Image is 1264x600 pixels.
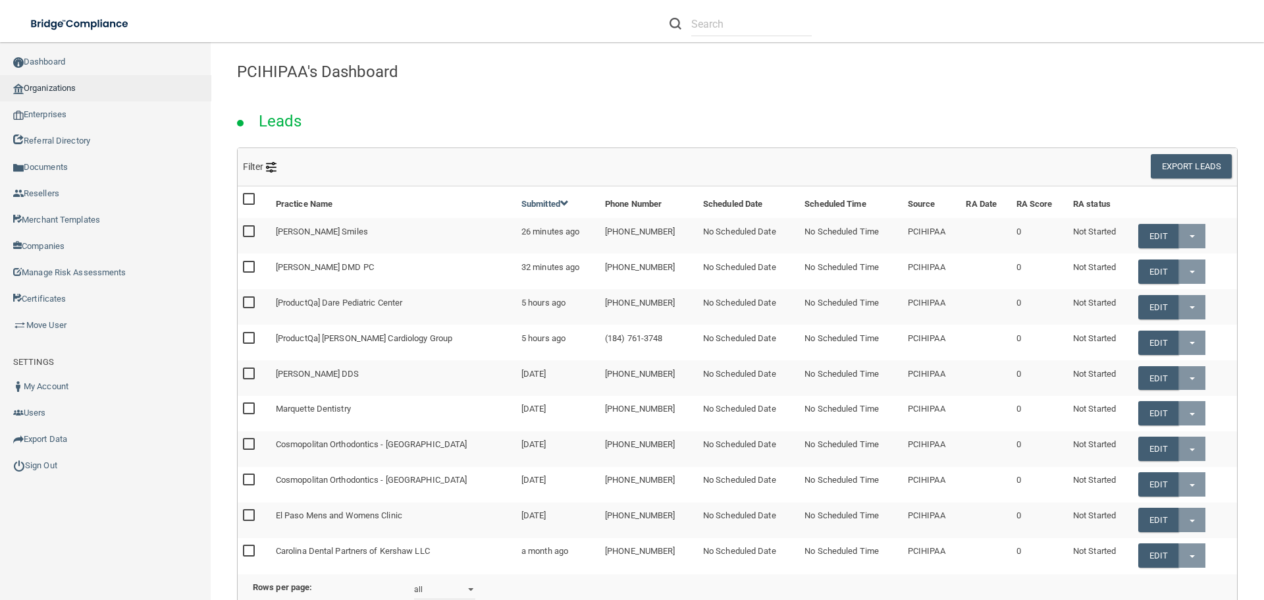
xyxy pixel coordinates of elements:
img: ic_user_dark.df1a06c3.png [13,381,24,392]
td: Not Started [1068,396,1133,431]
a: Submitted [521,199,569,209]
td: PCIHIPAA [903,360,961,396]
td: PCIHIPAA [903,325,961,360]
img: briefcase.64adab9b.png [13,319,26,332]
input: Search [691,12,812,36]
a: Edit [1138,224,1178,248]
a: Edit [1138,543,1178,568]
td: Not Started [1068,538,1133,573]
img: ic_reseller.de258add.png [13,188,24,199]
td: No Scheduled Time [799,503,903,538]
img: bridge_compliance_login_screen.278c3ca4.svg [20,11,141,38]
td: Cosmopolitan Orthodontics - [GEOGRAPHIC_DATA] [271,431,516,467]
td: Carolina Dental Partners of Kershaw LLC [271,538,516,573]
td: [PERSON_NAME] DDS [271,360,516,396]
img: icon-documents.8dae5593.png [13,163,24,173]
button: Export Leads [1151,154,1232,178]
a: Edit [1138,366,1178,391]
td: El Paso Mens and Womens Clinic [271,503,516,538]
h4: PCIHIPAA's Dashboard [237,63,1238,80]
td: 0 [1011,538,1068,573]
img: ic_dashboard_dark.d01f4a41.png [13,57,24,68]
label: SETTINGS [13,354,54,370]
td: [DATE] [516,396,600,431]
td: Not Started [1068,289,1133,325]
td: [DATE] [516,360,600,396]
td: a month ago [516,538,600,573]
td: [PHONE_NUMBER] [600,467,698,503]
td: Marquette Dentistry [271,396,516,431]
td: No Scheduled Date [698,289,799,325]
td: [PHONE_NUMBER] [600,431,698,467]
td: PCIHIPAA [903,538,961,573]
td: 0 [1011,467,1068,503]
td: [DATE] [516,503,600,538]
td: 0 [1011,396,1068,431]
td: [PHONE_NUMBER] [600,396,698,431]
td: (184) 761-3748 [600,325,698,360]
td: No Scheduled Date [698,538,799,573]
th: Practice Name [271,186,516,218]
a: Edit [1138,437,1178,461]
td: No Scheduled Date [698,467,799,503]
td: PCIHIPAA [903,396,961,431]
td: [PHONE_NUMBER] [600,360,698,396]
td: [PERSON_NAME] DMD PC [271,254,516,289]
img: icon-filter@2x.21656d0b.png [266,162,276,173]
td: No Scheduled Time [799,218,903,254]
td: [PHONE_NUMBER] [600,289,698,325]
td: PCIHIPAA [903,289,961,325]
td: No Scheduled Time [799,289,903,325]
td: Not Started [1068,467,1133,503]
td: [ProductQa] Dare Pediatric Center [271,289,516,325]
td: No Scheduled Date [698,503,799,538]
a: Edit [1138,259,1178,284]
td: Not Started [1068,503,1133,538]
td: 32 minutes ago [516,254,600,289]
td: PCIHIPAA [903,254,961,289]
span: Filter [243,161,276,172]
th: Source [903,186,961,218]
a: Edit [1138,331,1178,355]
td: No Scheduled Date [698,396,799,431]
img: ic_power_dark.7ecde6b1.png [13,460,25,472]
td: [DATE] [516,431,600,467]
th: RA Score [1011,186,1068,218]
td: No Scheduled Time [799,431,903,467]
a: Edit [1138,295,1178,319]
img: ic-search.3b580494.png [670,18,681,30]
td: 0 [1011,431,1068,467]
td: No Scheduled Date [698,360,799,396]
td: Not Started [1068,431,1133,467]
td: No Scheduled Time [799,360,903,396]
td: [ProductQa] [PERSON_NAME] Cardiology Group [271,325,516,360]
td: No Scheduled Time [799,396,903,431]
td: No Scheduled Time [799,325,903,360]
a: Edit [1138,508,1178,532]
td: 0 [1011,218,1068,254]
td: No Scheduled Time [799,254,903,289]
a: Edit [1138,401,1178,425]
td: [PERSON_NAME] Smiles [271,218,516,254]
td: PCIHIPAA [903,218,961,254]
td: [DATE] [516,467,600,503]
td: 5 hours ago [516,289,600,325]
th: RA Date [961,186,1011,218]
img: icon-export.b9366987.png [13,434,24,445]
td: [PHONE_NUMBER] [600,254,698,289]
td: No Scheduled Date [698,325,799,360]
td: 0 [1011,254,1068,289]
td: [PHONE_NUMBER] [600,538,698,573]
td: 26 minutes ago [516,218,600,254]
td: 5 hours ago [516,325,600,360]
td: [PHONE_NUMBER] [600,218,698,254]
td: No Scheduled Time [799,467,903,503]
td: Not Started [1068,254,1133,289]
td: PCIHIPAA [903,503,961,538]
td: Not Started [1068,360,1133,396]
td: No Scheduled Date [698,431,799,467]
b: Rows per page: [253,582,312,592]
th: RA status [1068,186,1133,218]
h2: Leads [246,103,315,140]
td: No Scheduled Date [698,218,799,254]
